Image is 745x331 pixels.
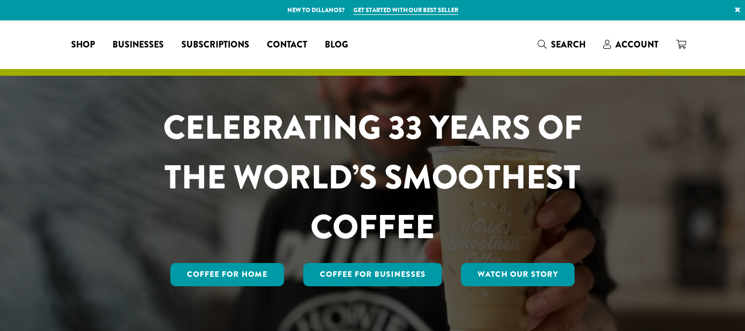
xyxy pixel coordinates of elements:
[303,263,442,286] a: Coffee For Businesses
[71,38,95,52] span: Shop
[112,38,164,52] span: Businesses
[170,263,284,286] a: Coffee for Home
[353,6,458,15] a: Get started with our best seller
[461,263,575,286] a: Watch Our Story
[325,38,348,52] span: Blog
[181,38,249,52] span: Subscriptions
[551,38,586,51] span: Search
[267,38,307,52] span: Contact
[62,36,104,54] a: Shop
[131,103,615,252] h1: CELEBRATING 33 YEARS OF THE WORLD’S SMOOTHEST COFFEE
[615,38,658,51] span: Account
[529,35,594,54] a: Search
